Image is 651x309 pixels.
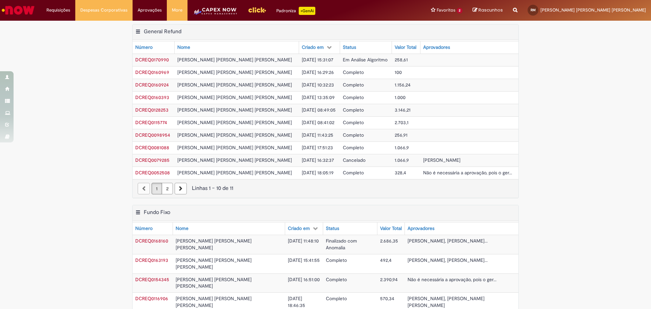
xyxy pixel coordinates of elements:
div: Status [326,225,339,232]
span: Requisições [46,7,70,14]
div: Status [343,44,356,51]
span: [DATE] 11:43:25 [302,132,333,138]
a: Abrir Registro: DCREQ0115774 [135,119,167,125]
span: DCREQ0163193 [135,257,168,263]
span: Completo [343,82,364,88]
span: [PERSON_NAME] [PERSON_NAME] [PERSON_NAME] [177,107,292,113]
span: Aprovações [138,7,162,14]
span: DCREQ0081088 [135,144,169,151]
div: Nome [177,44,190,51]
span: Completo [343,170,364,176]
span: [DATE] 08:49:05 [302,107,336,113]
span: [DATE] 18:05:19 [302,170,334,176]
span: Em Análise Algoritmo [343,57,388,63]
a: Página 2 [162,183,173,194]
a: Abrir Registro: DCREQ0098954 [135,132,170,138]
span: 3.146,21 [395,107,411,113]
span: DCREQ0098954 [135,132,170,138]
span: 570,34 [380,295,394,302]
span: 1.066,9 [395,144,409,151]
button: Fundo Fixo Menu de contexto [135,209,141,218]
a: Abrir Registro: DCREQ0154345 [135,276,169,283]
span: [PERSON_NAME] [PERSON_NAME] [PERSON_NAME] [176,238,253,251]
span: Completo [326,276,347,283]
a: Abrir Registro: DCREQ0116906 [135,295,168,302]
span: 1.156,24 [395,82,411,88]
span: DCREQ0052508 [135,170,170,176]
span: [PERSON_NAME], [PERSON_NAME] [PERSON_NAME] [408,295,486,308]
nav: paginação [133,179,518,198]
a: Abrir Registro: DCREQ0079285 [135,157,170,163]
span: Não é necessária a aprovação, pois o ger... [408,276,496,283]
span: 328,4 [395,170,406,176]
span: [PERSON_NAME] [PERSON_NAME] [PERSON_NAME] [177,170,292,176]
span: [PERSON_NAME] [PERSON_NAME] [PERSON_NAME] [177,82,292,88]
span: Não é necessária a aprovação, pois o ger... [423,170,512,176]
span: DCREQ0160393 [135,94,169,100]
span: 2.686,35 [380,238,398,244]
span: [PERSON_NAME] [PERSON_NAME] [PERSON_NAME] [540,7,646,13]
span: [PERSON_NAME], [PERSON_NAME]... [408,238,488,244]
span: [DATE] 16:29:26 [302,69,334,75]
div: Número [135,44,153,51]
button: General Refund Menu de contexto [135,28,141,37]
div: Criado em [302,44,324,51]
span: [DATE] 17:51:23 [302,144,333,151]
span: Favoritos [437,7,455,14]
span: Completo [343,144,364,151]
span: [PERSON_NAME] [PERSON_NAME] [PERSON_NAME] [177,157,292,163]
span: Completo [343,94,364,100]
span: Completo [343,69,364,75]
a: Abrir Registro: DCREQ0052508 [135,170,170,176]
span: DCREQ0160969 [135,69,169,75]
a: Abrir Registro: DCREQ0160393 [135,94,169,100]
a: Abrir Registro: DCREQ0170990 [135,57,169,63]
a: Abrir Registro: DCREQ0163193 [135,257,168,263]
span: Completo [326,257,347,263]
span: DCREQ0170990 [135,57,169,63]
div: Padroniza [276,7,315,15]
img: CapexLogo5.png [193,7,238,20]
span: 2.703,1 [395,119,409,125]
span: [PERSON_NAME] [PERSON_NAME] [PERSON_NAME] [177,144,292,151]
a: Abrir Registro: DCREQ0168160 [135,238,168,244]
span: DCREQ0079285 [135,157,170,163]
span: DCREQ0168160 [135,238,168,244]
span: Completo [343,107,364,113]
span: 258,61 [395,57,408,63]
span: 2 [457,8,462,14]
span: 1.066,9 [395,157,409,163]
span: Cancelado [343,157,366,163]
span: 1.000 [395,94,406,100]
span: 100 [395,69,402,75]
span: [DATE] 16:51:00 [288,276,320,283]
span: [DATE] 08:41:02 [302,119,334,125]
span: [PERSON_NAME] [PERSON_NAME] [PERSON_NAME] [177,94,292,100]
span: [DATE] 11:48:10 [288,238,319,244]
span: [PERSON_NAME] [PERSON_NAME] [PERSON_NAME] [177,69,292,75]
span: Completo [326,295,347,302]
span: 492,4 [380,257,392,263]
h2: General Refund [144,28,181,35]
a: Abrir Registro: DCREQ0128253 [135,107,169,113]
span: More [172,7,182,14]
a: Abrir Registro: DCREQ0160969 [135,69,169,75]
span: Finalizado com Anomalia [326,238,358,251]
a: Rascunhos [473,7,503,14]
span: [DATE] 15:41:55 [288,257,320,263]
span: [PERSON_NAME] [PERSON_NAME] [PERSON_NAME] [177,57,292,63]
span: [DATE] 10:32:23 [302,82,334,88]
span: DCREQ0160924 [135,82,169,88]
h2: Fundo Fixo [144,209,170,216]
span: [PERSON_NAME], [PERSON_NAME]... [408,257,488,263]
span: RM [531,8,536,12]
img: ServiceNow [1,3,36,17]
span: DCREQ0116906 [135,295,168,302]
p: +GenAi [299,7,315,15]
div: Aprovadores [408,225,434,232]
a: Abrir Registro: DCREQ0081088 [135,144,169,151]
span: DCREQ0154345 [135,276,169,283]
div: Criado em [288,225,310,232]
span: DCREQ0128253 [135,107,169,113]
span: Completo [343,119,364,125]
